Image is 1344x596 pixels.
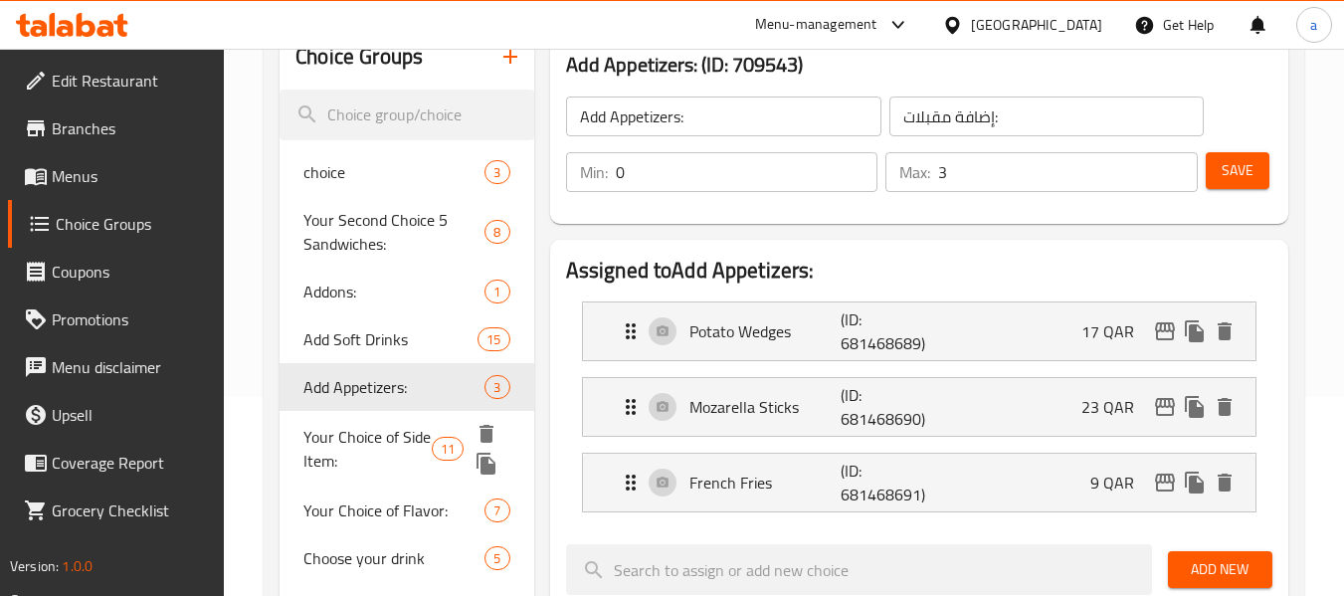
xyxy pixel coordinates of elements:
div: Add Soft Drinks15 [280,315,533,363]
button: Save [1206,152,1269,189]
p: Max: [899,160,930,184]
span: Coverage Report [52,451,209,475]
p: Min: [580,160,608,184]
div: [GEOGRAPHIC_DATA] [971,14,1102,36]
span: 3 [485,378,508,397]
li: Expand [566,445,1272,520]
span: Branches [52,116,209,140]
a: Branches [8,104,225,152]
p: Mozarella Sticks [689,395,842,419]
span: Add Soft Drinks [303,327,478,351]
p: 23 QAR [1081,395,1150,419]
span: Add Appetizers: [303,375,484,399]
div: Your Choice of Flavor:7 [280,487,533,534]
span: Coupons [52,260,209,284]
a: Grocery Checklist [8,487,225,534]
span: 8 [485,223,508,242]
span: Promotions [52,307,209,331]
a: Promotions [8,296,225,343]
div: Add Appetizers:3 [280,363,533,411]
button: delete [1210,468,1240,497]
span: Your Second Choice 5 Sandwiches: [303,208,484,256]
h3: Add Appetizers: (ID: 709543) [566,49,1272,81]
span: 7 [485,501,508,520]
button: duplicate [1180,392,1210,422]
button: delete [1210,316,1240,346]
span: 3 [485,163,508,182]
input: search [566,544,1152,595]
div: Choices [484,280,509,303]
p: (ID: 681468690) [841,383,942,431]
div: Choices [432,437,464,461]
div: Choices [484,498,509,522]
span: 15 [479,330,508,349]
div: Choose your drink5 [280,534,533,582]
span: Menu disclaimer [52,355,209,379]
div: Choices [484,220,509,244]
span: Your Choice of Side Item: [303,425,432,473]
p: Potato Wedges [689,319,842,343]
span: choice [303,160,484,184]
p: French Fries [689,471,842,495]
div: Choices [484,375,509,399]
button: Add New [1168,551,1272,588]
button: edit [1150,316,1180,346]
span: 1.0.0 [62,553,93,579]
button: delete [472,419,501,449]
span: 1 [485,283,508,301]
div: Expand [583,302,1255,360]
div: Your Choice of Side Item:11deleteduplicate [280,411,533,487]
span: Add New [1184,557,1256,582]
a: Edit Restaurant [8,57,225,104]
a: Coupons [8,248,225,296]
p: 17 QAR [1081,319,1150,343]
span: 5 [485,549,508,568]
li: Expand [566,369,1272,445]
button: edit [1150,468,1180,497]
div: Expand [583,378,1255,436]
button: duplicate [1180,468,1210,497]
span: Your Choice of Flavor: [303,498,484,522]
a: Menu disclaimer [8,343,225,391]
a: Choice Groups [8,200,225,248]
button: duplicate [1180,316,1210,346]
li: Expand [566,294,1272,369]
p: (ID: 681468689) [841,307,942,355]
span: a [1310,14,1317,36]
p: 9 QAR [1090,471,1150,495]
span: Save [1222,158,1253,183]
input: search [280,90,533,140]
span: Grocery Checklist [52,498,209,522]
a: Upsell [8,391,225,439]
div: Addons:1 [280,268,533,315]
div: choice3 [280,148,533,196]
span: Choose your drink [303,546,484,570]
div: Choices [484,160,509,184]
div: Expand [583,454,1255,511]
div: Your Second Choice 5 Sandwiches:8 [280,196,533,268]
span: Menus [52,164,209,188]
button: delete [1210,392,1240,422]
a: Menus [8,152,225,200]
p: (ID: 681468691) [841,459,942,506]
span: Version: [10,553,59,579]
div: Choices [484,546,509,570]
span: Choice Groups [56,212,209,236]
span: Addons: [303,280,484,303]
button: duplicate [472,449,501,479]
h2: Choice Groups [295,42,423,72]
a: Coverage Report [8,439,225,487]
div: Menu-management [755,13,877,37]
span: 11 [433,440,463,459]
h2: Assigned to Add Appetizers: [566,256,1272,286]
span: Upsell [52,403,209,427]
button: edit [1150,392,1180,422]
span: Edit Restaurant [52,69,209,93]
